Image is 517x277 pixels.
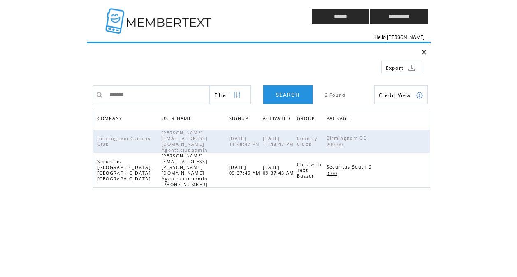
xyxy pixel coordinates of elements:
[374,35,424,40] span: Hello [PERSON_NAME]
[327,142,345,148] span: 299.00
[325,92,346,98] span: 2 Found
[263,136,296,147] span: [DATE] 11:48:47 PM
[162,113,194,125] span: USER NAME
[297,136,317,147] span: Country Clubs
[327,113,354,125] a: PACKAGE
[297,113,317,125] span: GROUP
[327,164,374,170] span: Securitas South 2
[229,136,262,147] span: [DATE] 11:48:47 PM
[408,64,415,72] img: download.png
[233,86,241,104] img: filters.png
[229,115,250,120] a: SIGNUP
[162,153,210,187] span: [PERSON_NAME][EMAIL_ADDRESS][PERSON_NAME][DOMAIN_NAME] Agent: clubadmin [PHONE_NUMBER]
[297,162,322,179] span: Club with Text Buzzer
[263,164,297,176] span: [DATE] 09:37:45 AM
[327,170,341,177] a: 0.00
[162,115,194,120] a: USER NAME
[210,85,251,104] a: Filter
[263,113,295,125] a: ACTIVATED
[327,135,369,141] span: Birmingham CC
[381,61,422,73] a: Export
[229,164,263,176] span: [DATE] 09:37:45 AM
[97,113,125,125] span: COMPANY
[297,113,319,125] a: GROUP
[327,141,348,148] a: 299.00
[327,113,352,125] span: PACKAGE
[97,159,154,182] span: Securitas [GEOGRAPHIC_DATA] - [GEOGRAPHIC_DATA], [GEOGRAPHIC_DATA]
[327,171,339,176] span: 0.00
[214,92,229,99] span: Show filters
[229,113,250,125] span: SIGNUP
[263,85,313,104] a: SEARCH
[263,113,293,125] span: ACTIVATED
[162,130,210,153] span: [PERSON_NAME][EMAIL_ADDRESS][DOMAIN_NAME] Agent: clubadmin
[374,85,428,104] a: Credit View
[97,115,125,120] a: COMPANY
[386,65,404,72] span: Export to csv file
[97,136,151,147] span: Birmingham Country Club
[416,92,423,99] img: credits.png
[379,92,411,99] span: Show Credits View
